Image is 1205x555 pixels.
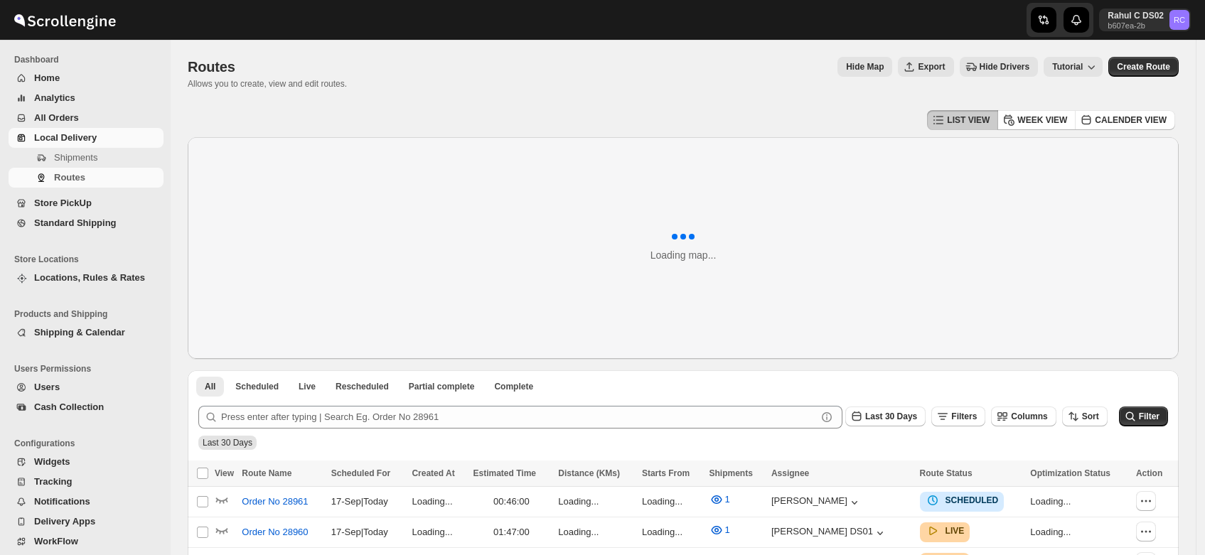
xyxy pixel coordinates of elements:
[215,468,234,478] span: View
[650,248,717,262] div: Loading map...
[299,381,316,392] span: Live
[9,492,164,512] button: Notifications
[34,382,60,392] span: Users
[331,527,388,537] span: 17-Sep | Today
[898,57,953,77] button: Export
[34,476,72,487] span: Tracking
[1062,406,1108,426] button: Sort
[34,112,79,123] span: All Orders
[9,148,164,168] button: Shipments
[642,468,690,478] span: Starts From
[242,468,291,478] span: Route Name
[34,217,117,228] span: Standard Shipping
[34,536,78,546] span: WorkFlow
[960,57,1039,77] button: Hide Drivers
[725,524,730,535] span: 1
[980,61,1030,72] span: Hide Drivers
[34,132,97,143] span: Local Delivery
[11,2,118,38] img: ScrollEngine
[926,493,999,507] button: SCHEDULED
[9,88,164,108] button: Analytics
[188,59,235,75] span: Routes
[1139,411,1160,421] span: Filter
[412,468,454,478] span: Created At
[233,490,316,513] button: Order No 28961
[947,114,990,126] span: LIST VIEW
[701,488,739,511] button: 1
[1030,525,1128,539] p: Loading...
[9,532,164,551] button: WorkFlow
[997,110,1076,130] button: WEEK VIEW
[336,381,389,392] span: Rescheduled
[233,521,316,544] button: Order No 28960
[1117,61,1170,72] span: Create Route
[494,381,533,392] span: Complete
[642,525,701,539] p: Loading...
[205,381,215,392] span: All
[642,495,701,509] p: Loading...
[951,411,977,421] span: Filters
[14,308,164,320] span: Products and Shipping
[412,495,464,509] p: Loading...
[9,452,164,472] button: Widgets
[1108,21,1164,30] p: b607ea-2b
[14,363,164,375] span: Users Permissions
[14,438,164,449] span: Configurations
[34,402,104,412] span: Cash Collection
[34,456,70,467] span: Widgets
[331,496,388,507] span: 17-Sep | Today
[54,172,85,183] span: Routes
[845,406,926,426] button: Last 30 Days
[771,495,862,510] button: [PERSON_NAME]
[34,327,125,338] span: Shipping & Calendar
[242,495,308,509] span: Order No 28961
[473,525,550,539] div: 01:47:00
[9,377,164,397] button: Users
[1030,468,1110,478] span: Optimization Status
[14,254,164,265] span: Store Locations
[1174,16,1185,24] text: RC
[1052,62,1083,72] span: Tutorial
[9,397,164,417] button: Cash Collection
[9,108,164,128] button: All Orders
[725,494,730,505] span: 1
[1011,411,1047,421] span: Columns
[1099,9,1191,31] button: User menu
[558,525,633,539] p: Loading...
[1108,10,1164,21] p: Rahul C DS02
[54,152,97,163] span: Shipments
[235,381,279,392] span: Scheduled
[9,472,164,492] button: Tracking
[9,323,164,343] button: Shipping & Calendar
[473,468,536,478] span: Estimated Time
[946,495,999,505] b: SCHEDULED
[1017,114,1067,126] span: WEEK VIEW
[946,526,965,536] b: LIVE
[920,468,973,478] span: Route Status
[771,526,887,540] button: [PERSON_NAME] DS01
[196,377,224,397] button: All routes
[1108,57,1179,77] button: Create Route
[34,92,75,103] span: Analytics
[188,78,347,90] p: Allows you to create, view and edit routes.
[9,68,164,88] button: Home
[1075,110,1175,130] button: CALENDER VIEW
[771,468,809,478] span: Assignee
[242,525,308,539] span: Order No 28960
[1044,57,1103,77] button: Tutorial
[9,512,164,532] button: Delivery Apps
[412,525,464,539] p: Loading...
[9,168,164,188] button: Routes
[14,54,164,65] span: Dashboard
[846,61,884,72] span: Hide Map
[701,519,739,541] button: 1
[991,406,1056,426] button: Columns
[1095,114,1167,126] span: CALENDER VIEW
[34,496,90,507] span: Notifications
[34,272,145,283] span: Locations, Rules & Rates
[931,406,985,426] button: Filters
[709,468,753,478] span: Shipments
[34,72,60,83] span: Home
[918,61,945,72] span: Export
